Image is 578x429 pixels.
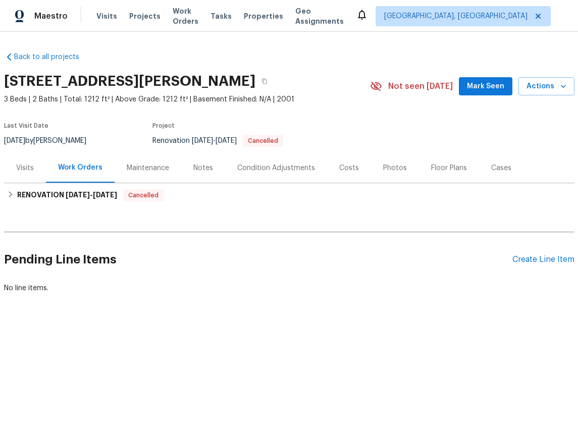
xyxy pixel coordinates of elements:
[339,163,359,173] div: Costs
[237,163,315,173] div: Condition Adjustments
[431,163,467,173] div: Floor Plans
[512,255,574,264] div: Create Line Item
[244,138,282,144] span: Cancelled
[384,11,528,21] span: [GEOGRAPHIC_DATA], [GEOGRAPHIC_DATA]
[129,11,161,21] span: Projects
[16,163,34,173] div: Visits
[4,183,574,207] div: RENOVATION [DATE]-[DATE]Cancelled
[58,163,102,173] div: Work Orders
[4,76,255,86] h2: [STREET_ADDRESS][PERSON_NAME]
[192,137,237,144] span: -
[467,80,504,93] span: Mark Seen
[491,163,511,173] div: Cases
[4,283,574,293] div: No line items.
[192,137,213,144] span: [DATE]
[34,11,68,21] span: Maestro
[211,13,232,20] span: Tasks
[152,137,283,144] span: Renovation
[4,236,512,283] h2: Pending Line Items
[93,191,117,198] span: [DATE]
[383,163,407,173] div: Photos
[4,94,370,104] span: 3 Beds | 2 Baths | Total: 1212 ft² | Above Grade: 1212 ft² | Basement Finished: N/A | 2001
[459,77,512,96] button: Mark Seen
[4,137,25,144] span: [DATE]
[4,52,101,62] a: Back to all projects
[127,163,169,173] div: Maintenance
[66,191,90,198] span: [DATE]
[17,189,117,201] h6: RENOVATION
[518,77,574,96] button: Actions
[527,80,566,93] span: Actions
[96,11,117,21] span: Visits
[152,123,175,129] span: Project
[216,137,237,144] span: [DATE]
[388,81,453,91] span: Not seen [DATE]
[173,6,198,26] span: Work Orders
[4,123,48,129] span: Last Visit Date
[124,190,163,200] span: Cancelled
[193,163,213,173] div: Notes
[4,135,98,147] div: by [PERSON_NAME]
[66,191,117,198] span: -
[295,6,344,26] span: Geo Assignments
[255,72,274,90] button: Copy Address
[244,11,283,21] span: Properties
